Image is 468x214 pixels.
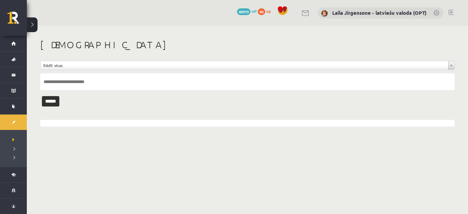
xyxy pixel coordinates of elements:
a: Rīgas 1. Tālmācības vidusskola [7,12,27,28]
span: mP [251,8,257,14]
h1: [DEMOGRAPHIC_DATA] [40,39,455,51]
span: Rādīt visas [43,61,446,70]
a: 40919 mP [237,8,257,14]
img: Laila Jirgensone - latviešu valoda (OPT) [321,10,328,17]
span: 40919 [237,8,250,15]
a: 90 xp [258,8,274,14]
span: 90 [258,8,265,15]
span: xp [266,8,271,14]
a: Rādīt visas [41,61,454,70]
a: Laila Jirgensone - latviešu valoda (OPT) [332,9,426,16]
